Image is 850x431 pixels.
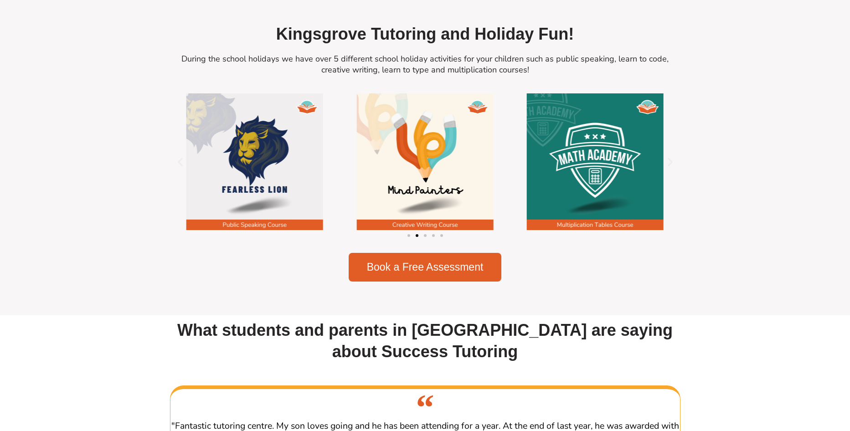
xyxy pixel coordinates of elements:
a: During the school holidays we have over 5 different school holiday activities for your children s... [181,53,669,75]
a: Book a Free Assessment [349,253,502,282]
span: Go to slide 2 [416,234,418,237]
img: Public Speaking [186,93,323,230]
span: Go to slide 1 [407,234,410,237]
div: 4 / 5 [510,93,680,230]
span: Go to slide 5 [440,234,443,237]
span: Go to slide 4 [432,234,435,237]
span: Go to slide 3 [424,234,427,237]
h2: What students and parents in [GEOGRAPHIC_DATA] are saying about Success Tutoring [170,320,680,363]
div: Previous slide [175,156,186,168]
div: Image Carousel [170,93,680,244]
div: 2 / 5 [170,93,340,230]
img: Multiplication Tables [527,93,664,230]
span: Book a Free Assessment [367,262,484,272]
iframe: Chat Widget [698,328,850,431]
div: 3 / 5 [340,93,510,230]
h2: Kingsgrove Tutoring and Holiday Fun! [170,24,680,45]
img: Creative Writing [356,93,493,230]
div: Next slide [665,156,676,168]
